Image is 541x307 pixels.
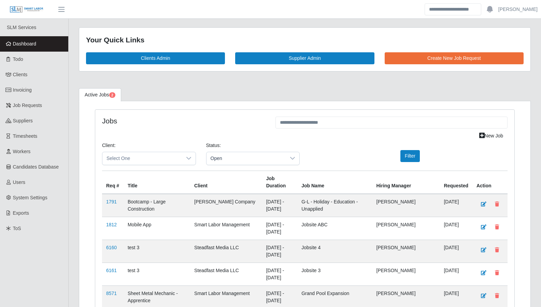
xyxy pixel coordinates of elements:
[472,171,508,194] th: Action
[372,263,440,285] td: [PERSON_NAME]
[262,240,298,263] td: [DATE] - [DATE]
[106,222,117,227] a: 1812
[262,263,298,285] td: [DATE] - [DATE]
[190,240,262,263] td: Steadfast Media LLC
[190,263,262,285] td: Steadfast Media LLC
[86,52,225,64] a: Clients Admin
[13,41,37,46] span: Dashboard
[86,35,524,45] div: Your Quick Links
[297,171,372,194] th: Job Name
[102,152,182,165] span: Select One
[425,3,481,15] input: Search
[124,194,190,217] td: Bootcamp - Large Construction
[124,263,190,285] td: test 3
[297,240,372,263] td: Jobsite 4
[475,130,508,142] a: New Job
[235,52,374,64] a: Supplier Admin
[262,194,298,217] td: [DATE] - [DATE]
[498,6,538,13] a: [PERSON_NAME]
[102,171,124,194] th: Req #
[106,268,117,273] a: 6161
[13,164,59,170] span: Candidates Database
[13,226,21,231] span: ToS
[190,217,262,240] td: Smart Labor Management
[124,217,190,240] td: Mobile App
[400,150,420,162] button: Filter
[13,103,42,108] span: Job Requests
[440,263,472,285] td: [DATE]
[124,240,190,263] td: test 3
[13,179,26,185] span: Users
[102,117,265,125] h4: Jobs
[106,245,117,250] a: 6160
[440,240,472,263] td: [DATE]
[372,217,440,240] td: [PERSON_NAME]
[190,171,262,194] th: Client
[124,171,190,194] th: Title
[109,92,115,98] span: Pending Jobs
[385,52,524,64] a: Create New Job Request
[13,210,29,216] span: Exports
[440,194,472,217] td: [DATE]
[13,195,47,200] span: System Settings
[372,240,440,263] td: [PERSON_NAME]
[297,263,372,285] td: Jobsite 3
[13,133,38,139] span: Timesheets
[262,217,298,240] td: [DATE] - [DATE]
[440,171,472,194] th: Requested
[297,194,372,217] td: G-L - Holiday - Education - Unapplied
[440,217,472,240] td: [DATE]
[297,217,372,240] td: Jobsite ABC
[207,152,286,165] span: Open
[106,291,117,296] a: 8571
[13,149,31,154] span: Workers
[190,194,262,217] td: [PERSON_NAME] Company
[7,25,36,30] span: SLM Services
[102,142,116,149] label: Client:
[206,142,221,149] label: Status:
[13,118,33,123] span: Suppliers
[372,194,440,217] td: [PERSON_NAME]
[262,171,298,194] th: Job Duration
[106,199,117,204] a: 1791
[10,6,44,13] img: SLM Logo
[13,72,28,77] span: Clients
[13,56,23,62] span: Todo
[79,88,121,102] a: Active Jobs
[372,171,440,194] th: Hiring Manager
[13,87,32,93] span: Invoicing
